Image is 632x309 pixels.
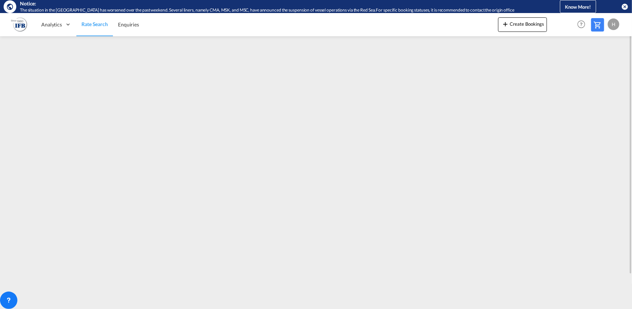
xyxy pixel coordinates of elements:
[501,20,510,28] md-icon: icon-plus 400-fg
[81,21,108,27] span: Rate Search
[565,4,591,10] span: Know More!
[608,18,619,30] div: H
[113,13,144,36] a: Enquiries
[7,3,14,10] md-icon: icon-earth
[20,7,535,13] div: The situation in the Red Sea has worsened over the past weekend. Several liners, namely CMA, MSK,...
[11,16,27,33] img: b628ab10256c11eeb52753acbc15d091.png
[575,18,587,30] span: Help
[118,21,139,28] span: Enquiries
[621,3,628,10] button: icon-close-circle
[76,13,113,36] a: Rate Search
[498,17,547,32] button: icon-plus 400-fgCreate Bookings
[575,18,591,31] div: Help
[41,21,62,28] span: Analytics
[36,13,76,36] div: Analytics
